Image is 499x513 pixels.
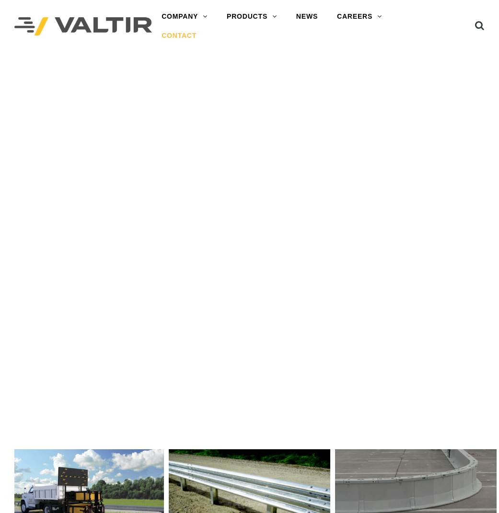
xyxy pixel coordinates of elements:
a: CAREERS [327,7,392,26]
a: NEWS [287,7,327,26]
a: COMPANY [152,7,217,26]
a: PRODUCTS [217,7,287,26]
img: Valtir [14,17,152,36]
a: CONTACT [152,26,206,46]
